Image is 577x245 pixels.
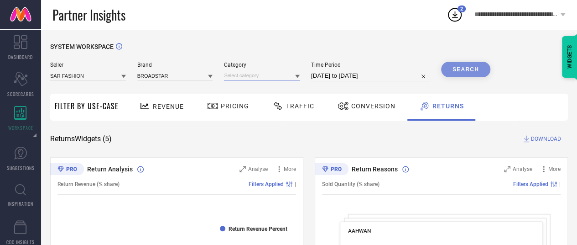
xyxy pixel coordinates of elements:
[249,181,284,187] span: Filters Applied
[248,166,268,172] span: Analyse
[322,181,379,187] span: Sold Quantity (% share)
[87,165,133,173] span: Return Analysis
[7,165,35,171] span: SUGGESTIONS
[50,43,114,50] span: SYSTEM WORKSPACE
[531,134,561,144] span: DOWNLOAD
[8,124,33,131] span: WORKSPACE
[348,228,371,234] span: AAHWAN
[315,163,348,177] div: Premium
[137,62,213,68] span: Brand
[8,200,33,207] span: INSPIRATION
[460,6,463,12] span: 2
[548,166,561,172] span: More
[153,103,184,110] span: Revenue
[447,6,463,23] div: Open download list
[311,70,430,81] input: Select time period
[229,226,287,232] text: Return Revenue Percent
[52,5,125,24] span: Partner Insights
[351,102,395,110] span: Conversion
[221,102,249,110] span: Pricing
[224,62,300,68] span: Category
[55,101,119,112] span: Filter By Use-Case
[224,71,300,80] input: Select category
[239,166,246,172] svg: Zoom
[57,181,120,187] span: Return Revenue (% share)
[286,102,314,110] span: Traffic
[432,102,464,110] span: Returns
[50,134,112,144] span: Returns Widgets ( 5 )
[513,166,532,172] span: Analyse
[311,62,430,68] span: Time Period
[50,62,126,68] span: Seller
[284,166,296,172] span: More
[504,166,510,172] svg: Zoom
[50,163,84,177] div: Premium
[7,91,34,97] span: SCORECARDS
[559,181,561,187] span: |
[295,181,296,187] span: |
[352,165,398,173] span: Return Reasons
[513,181,548,187] span: Filters Applied
[8,53,33,60] span: DASHBOARD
